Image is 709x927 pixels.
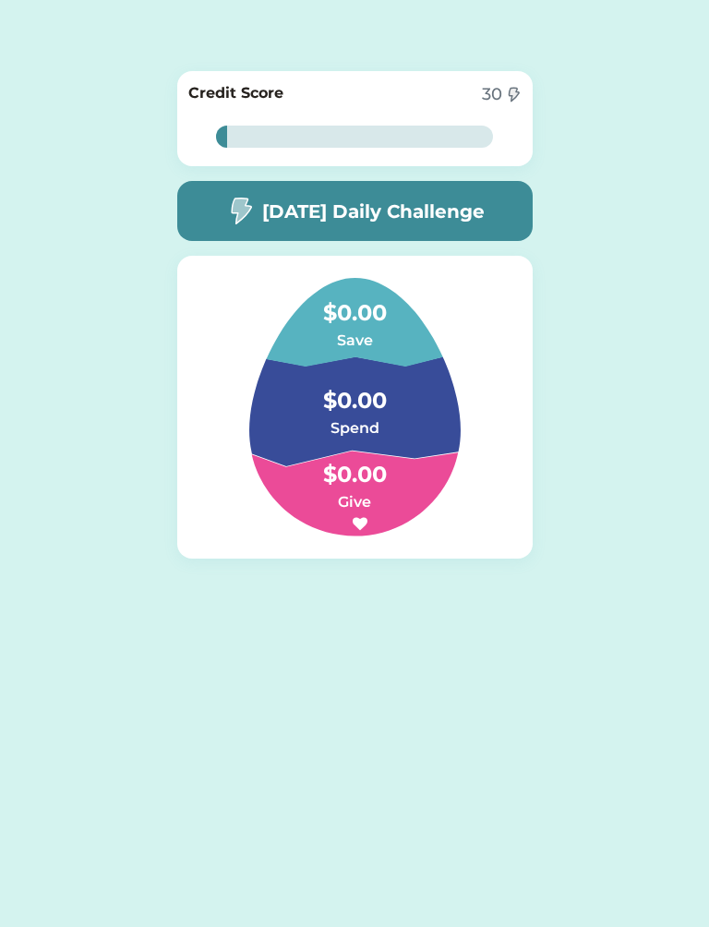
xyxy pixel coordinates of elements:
[262,491,447,513] h6: Give
[205,278,505,536] img: Group%201.svg
[262,439,447,491] h4: $0.00
[262,366,447,417] h4: $0.00
[220,126,489,148] div: 4%
[262,278,447,330] h4: $0.00
[262,198,485,225] h5: [DATE] Daily Challenge
[262,417,447,439] h6: Spend
[188,82,283,104] h6: Credit Score
[262,330,447,352] h6: Save
[482,82,502,107] div: 30
[225,197,255,225] img: image-flash-1--flash-power-connect-charge-electricity-lightning.svg
[506,87,521,102] img: image-flash-1--flash-power-connect-charge-electricity-lightning.svg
